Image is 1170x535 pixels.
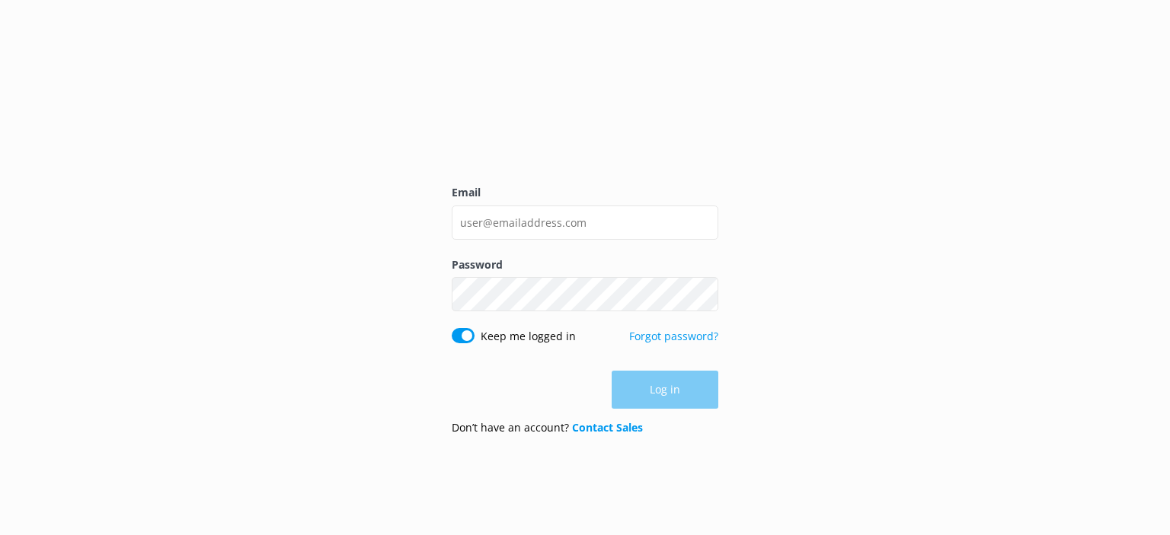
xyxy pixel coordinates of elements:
label: Email [452,184,718,201]
p: Don’t have an account? [452,419,643,436]
label: Keep me logged in [481,328,576,345]
a: Forgot password? [629,329,718,343]
a: Contact Sales [572,420,643,435]
input: user@emailaddress.com [452,205,718,240]
button: Show password [688,279,718,310]
label: Password [452,256,718,273]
